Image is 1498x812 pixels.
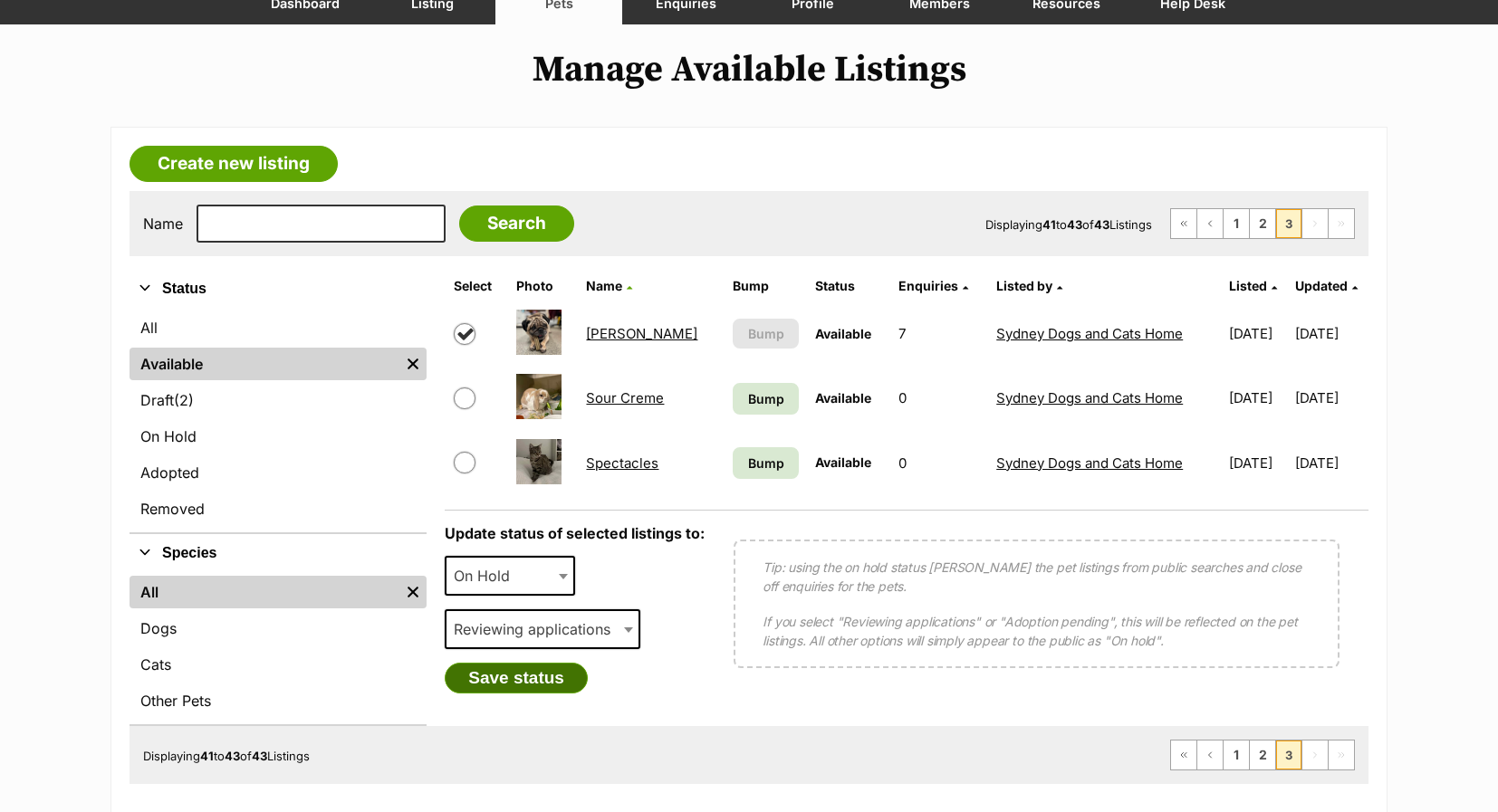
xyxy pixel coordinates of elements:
[748,454,784,473] span: Bump
[1170,208,1355,239] nav: Pagination
[509,272,578,301] th: Photo
[1229,278,1267,293] span: Listed
[898,278,958,293] span: translation missing: en.admin.listings.index.attributes.enquiries
[200,749,214,763] strong: 41
[174,389,194,411] span: (2)
[130,348,399,380] a: Available
[733,319,799,349] button: Bump
[1295,367,1367,429] td: [DATE]
[447,563,528,588] span: On Hold
[1302,209,1328,238] span: Next page
[445,556,575,596] span: On Hold
[996,454,1183,472] a: Sydney Dogs and Cats Home
[1224,209,1249,238] a: Page 1
[143,215,183,232] label: Name
[130,384,427,416] a: Draft
[459,205,574,242] input: Search
[1222,432,1293,494] td: [DATE]
[1302,740,1328,769] span: Next page
[1276,209,1301,238] span: Page 3
[725,272,806,301] th: Bump
[130,277,427,301] button: Status
[733,447,799,479] a: Bump
[130,576,399,608] a: All
[447,272,506,301] th: Select
[130,492,427,525] a: Removed
[130,572,427,724] div: Species
[143,749,310,763] span: Displaying to of Listings
[733,383,799,415] a: Bump
[1329,740,1354,769] span: Last page
[1276,740,1301,769] span: Page 3
[130,648,427,681] a: Cats
[815,390,871,406] span: Available
[399,348,427,380] a: Remove filter
[996,325,1183,342] a: Sydney Dogs and Cats Home
[815,454,871,470] span: Available
[445,609,639,649] span: Reviewing applications
[225,749,240,763] strong: 43
[252,749,267,763] strong: 43
[996,278,1062,293] a: Listed by
[130,612,427,645] a: Dogs
[130,311,427,344] a: All
[1094,217,1109,232] strong: 43
[1295,302,1367,365] td: [DATE]
[586,454,658,472] a: Spectacles
[1067,217,1082,232] strong: 43
[1295,432,1367,494] td: [DATE]
[1170,740,1355,770] nav: Pagination
[748,389,784,408] span: Bump
[1250,209,1275,238] a: Page 2
[1224,740,1249,769] a: Page 1
[586,278,632,293] a: Name
[130,456,427,489] a: Adopted
[996,278,1052,293] span: Listed by
[815,326,871,341] span: Available
[898,278,968,293] a: Enquiries
[1222,302,1293,365] td: [DATE]
[445,524,705,542] label: Update status of selected listings to:
[1329,209,1354,238] span: Last page
[1250,740,1275,769] a: Page 2
[586,325,697,342] a: [PERSON_NAME]
[130,684,427,717] a: Other Pets
[891,302,988,365] td: 7
[586,389,664,406] a: Sour Creme
[891,432,988,494] td: 0
[447,616,629,642] span: Reviewing applications
[1171,740,1196,769] a: First page
[748,324,784,343] span: Bump
[1197,209,1223,238] a: Previous page
[399,576,427,608] a: Remove filter
[1229,278,1277,293] a: Listed
[586,278,622,293] span: Name
[1197,740,1223,769] a: Previous page
[1295,278,1358,293] a: Updated
[763,612,1311,650] p: If you select "Reviewing applications" or "Adoption pending", this will be reflected on the pet l...
[996,389,1183,406] a: Sydney Dogs and Cats Home
[808,272,888,301] th: Status
[891,367,988,429] td: 0
[1171,209,1196,238] a: First page
[763,558,1311,596] p: Tip: using the on hold status [PERSON_NAME] the pet listings from public searches and close off e...
[1042,217,1056,232] strong: 41
[130,420,427,453] a: On Hold
[1295,278,1348,293] span: Updated
[130,308,427,532] div: Status
[130,146,338,182] a: Create new listing
[445,663,588,693] button: Save status
[1222,367,1293,429] td: [DATE]
[130,541,427,565] button: Species
[985,217,1152,232] span: Displaying to of Listings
